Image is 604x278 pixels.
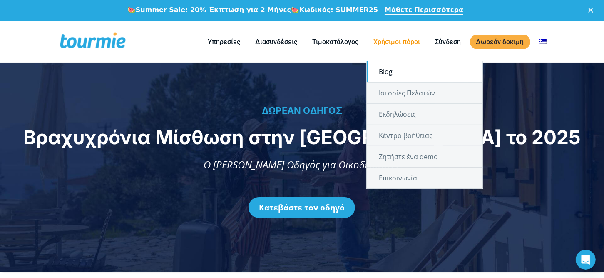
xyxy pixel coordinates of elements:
span: Ο [PERSON_NAME] Οδηγός για Οικοδεσπότες [204,158,400,171]
a: Χρήσιμοι πόροι [368,37,427,47]
a: Υπηρεσίες [202,37,247,47]
a: Κέντρο βοήθειας [367,125,482,146]
b: Κωδικός: SUMMER25 [299,6,378,14]
a: Διασυνδέσεις [249,37,304,47]
a: Επικοινωνία [367,168,482,188]
iframe: Intercom live chat [576,250,596,270]
span: Τηλέφωνο [173,33,207,43]
a: Εκδηλώσεις [367,104,482,125]
div: 🍉 🍉 [127,6,378,14]
a: Δωρεάν δοκιμή [470,35,530,49]
a: Ιστορίες Πελατών [367,83,482,103]
a: Σύνδεση [429,37,467,47]
div: Κλείσιμο [588,8,597,13]
b: Summer Sale: 20% Έκπτωση για 2 Μήνες [136,6,291,14]
a: Κατεβάστε τον οδηγό [249,197,355,218]
a: Τιμοκατάλογος [306,37,365,47]
a: Ζητήστε ένα demo [367,146,482,167]
a: Blog [367,61,482,82]
span: Αριθμός καταλυμάτων [173,68,249,77]
span: ΔΩΡΕΑΝ ΟΔΗΓΟΣ [262,105,342,116]
span: Βραχυχρόνια Μίσθωση στην [GEOGRAPHIC_DATA] το 2025 [23,125,581,149]
a: Μάθετε Περισσότερα [385,6,463,15]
